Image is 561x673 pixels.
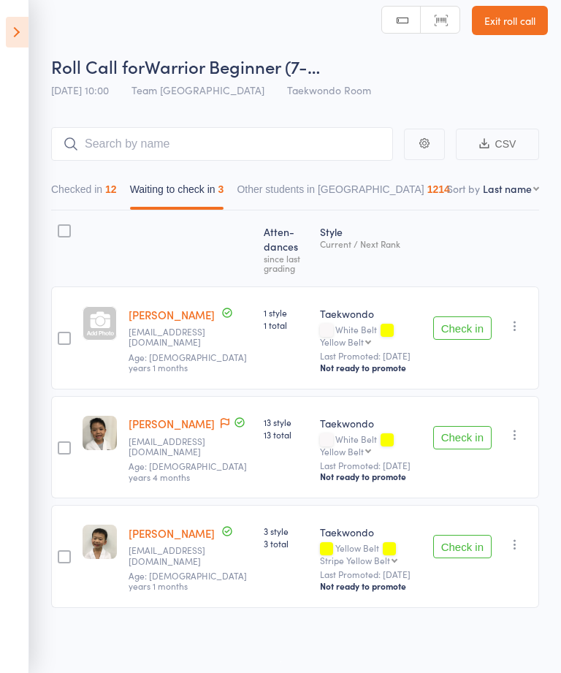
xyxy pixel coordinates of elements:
[83,416,117,450] img: image1748045052.png
[51,83,109,97] span: [DATE] 10:00
[218,183,224,195] div: 3
[433,316,492,340] button: Check in
[264,428,309,441] span: 13 total
[320,239,421,248] div: Current / Next Rank
[237,176,449,210] button: Other students in [GEOGRAPHIC_DATA]1214
[264,525,309,537] span: 3 style
[131,83,264,97] span: Team [GEOGRAPHIC_DATA]
[264,306,309,319] span: 1 style
[320,460,421,471] small: Last Promoted: [DATE]
[447,181,480,196] label: Sort by
[314,217,427,280] div: Style
[129,525,215,541] a: [PERSON_NAME]
[264,537,309,550] span: 3 total
[472,6,548,35] a: Exit roll call
[105,183,117,195] div: 12
[51,54,145,78] span: Roll Call for
[129,460,247,482] span: Age: [DEMOGRAPHIC_DATA] years 4 months
[320,306,421,321] div: Taekwondo
[320,337,364,346] div: Yellow Belt
[320,362,421,373] div: Not ready to promote
[264,416,309,428] span: 13 style
[129,436,224,457] small: jaseandeve@gmail.com
[320,351,421,361] small: Last Promoted: [DATE]
[320,446,364,456] div: Yellow Belt
[427,183,450,195] div: 1214
[433,535,492,558] button: Check in
[320,471,421,482] div: Not ready to promote
[320,525,421,539] div: Taekwondo
[433,426,492,449] button: Check in
[264,319,309,331] span: 1 total
[129,327,224,348] small: mlimenidis@gmail.com
[129,351,247,373] span: Age: [DEMOGRAPHIC_DATA] years 1 months
[51,127,393,161] input: Search by name
[145,54,320,78] span: Warrior Beginner (7-…
[320,555,390,565] div: Stripe Yellow Belt
[320,324,421,346] div: White Belt
[483,181,532,196] div: Last name
[320,416,421,430] div: Taekwondo
[287,83,371,97] span: Taekwondo Room
[456,129,539,160] button: CSV
[258,217,315,280] div: Atten­dances
[264,254,309,273] div: since last grading
[129,569,247,592] span: Age: [DEMOGRAPHIC_DATA] years 1 months
[320,569,421,579] small: Last Promoted: [DATE]
[130,176,224,210] button: Waiting to check in3
[51,176,117,210] button: Checked in12
[320,434,421,456] div: White Belt
[83,525,117,559] img: image1708741497.png
[320,580,421,592] div: Not ready to promote
[129,416,215,431] a: [PERSON_NAME]
[320,543,421,565] div: Yellow Belt
[129,307,215,322] a: [PERSON_NAME]
[129,545,224,566] small: Ivy.wang219@gmail.com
